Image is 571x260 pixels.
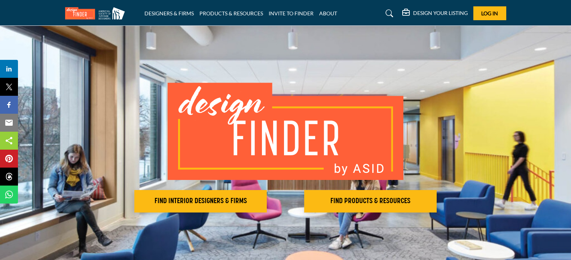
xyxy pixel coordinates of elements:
img: Site Logo [65,7,129,19]
button: FIND PRODUCTS & RESOURCES [304,190,437,212]
a: INVITE TO FINDER [269,10,314,16]
h2: FIND INTERIOR DESIGNERS & FIRMS [137,197,265,206]
button: Log In [473,6,506,20]
a: Search [378,7,398,19]
a: PRODUCTS & RESOURCES [199,10,263,16]
span: Log In [481,10,498,16]
h2: FIND PRODUCTS & RESOURCES [306,197,434,206]
img: image [168,83,403,180]
button: FIND INTERIOR DESIGNERS & FIRMS [134,190,267,212]
a: ABOUT [319,10,337,16]
h5: DESIGN YOUR LISTING [413,10,468,16]
div: DESIGN YOUR LISTING [402,9,468,18]
a: DESIGNERS & FIRMS [144,10,194,16]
